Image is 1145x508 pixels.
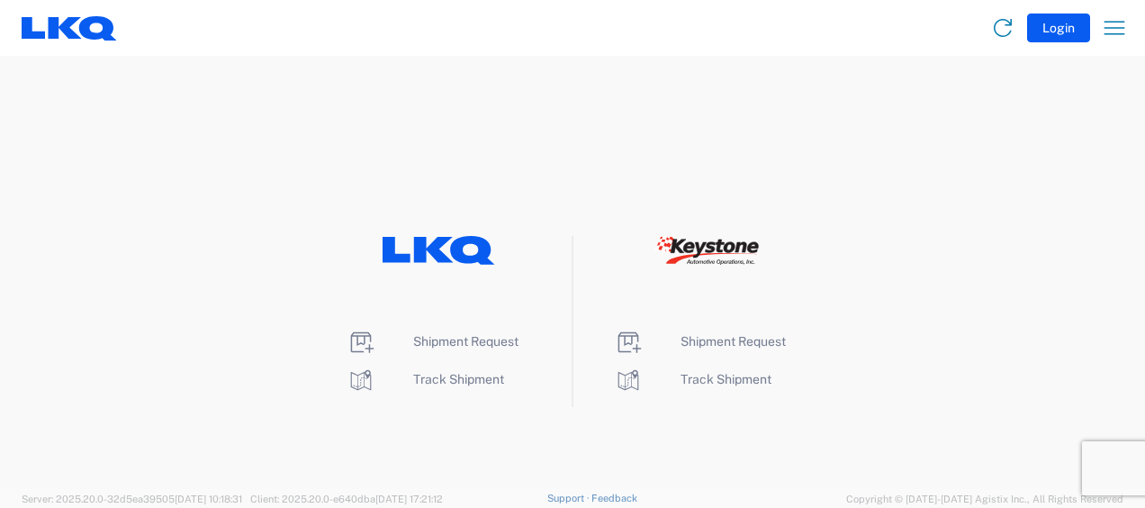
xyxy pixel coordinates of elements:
span: Server: 2025.20.0-32d5ea39505 [22,494,242,504]
button: Login [1027,14,1090,42]
span: Copyright © [DATE]-[DATE] Agistix Inc., All Rights Reserved [846,491,1123,507]
span: Track Shipment [413,372,504,386]
a: Support [547,493,592,503]
a: Track Shipment [347,372,504,386]
span: Track Shipment [681,372,771,386]
a: Shipment Request [614,334,786,349]
span: Client: 2025.20.0-e640dba [250,494,443,504]
span: Shipment Request [413,334,518,349]
a: Shipment Request [347,334,518,349]
span: [DATE] 17:21:12 [375,494,443,504]
span: [DATE] 10:18:31 [175,494,242,504]
a: Track Shipment [614,372,771,386]
a: Feedback [591,493,637,503]
span: Shipment Request [681,334,786,349]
